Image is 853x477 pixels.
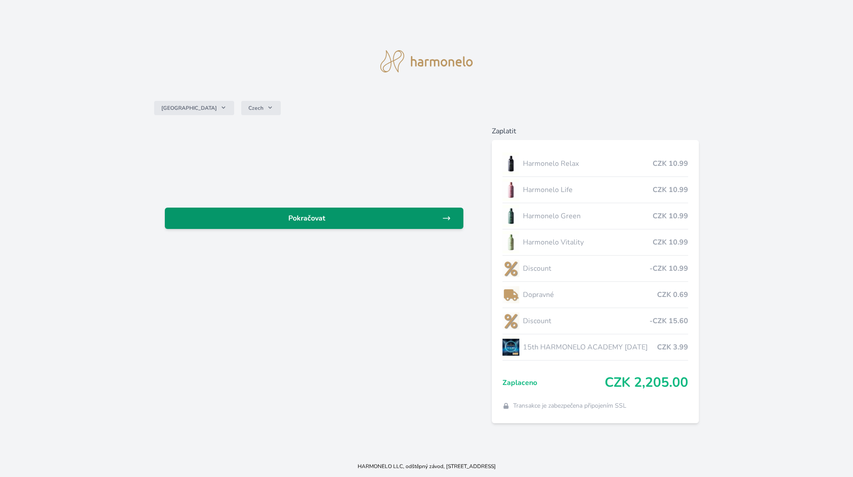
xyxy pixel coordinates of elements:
[502,179,519,201] img: CLEAN_LIFE_se_stinem_x-lo.jpg
[154,101,234,115] button: [GEOGRAPHIC_DATA]
[492,126,699,136] h6: Zaplatit
[523,237,653,248] span: Harmonelo Vitality
[657,342,688,353] span: CZK 3.99
[502,152,519,175] img: CLEAN_RELAX_se_stinem_x-lo.jpg
[502,231,519,253] img: CLEAN_VITALITY_se_stinem_x-lo.jpg
[657,289,688,300] span: CZK 0.69
[523,316,650,326] span: Discount
[165,208,463,229] a: Pokračovat
[172,213,442,224] span: Pokračovat
[241,101,281,115] button: Czech
[523,342,658,353] span: 15th HARMONELO ACADEMY [DATE]
[248,104,263,112] span: Czech
[523,211,653,221] span: Harmonelo Green
[380,50,473,72] img: logo.svg
[523,289,658,300] span: Dopravné
[653,211,688,221] span: CZK 10.99
[502,284,519,306] img: delivery-lo.png
[650,316,688,326] span: -CZK 15.60
[502,377,605,388] span: Zaplaceno
[653,184,688,195] span: CZK 10.99
[523,158,653,169] span: Harmonelo Relax
[653,237,688,248] span: CZK 10.99
[513,401,626,410] span: Transakce je zabezpečena připojením SSL
[523,184,653,195] span: Harmonelo Life
[605,375,688,391] span: CZK 2,205.00
[523,263,650,274] span: Discount
[161,104,217,112] span: [GEOGRAPHIC_DATA]
[502,205,519,227] img: CLEAN_GREEN_se_stinem_x-lo.jpg
[502,336,519,358] img: AKADEMIE_2025_virtual_1080x1080_ticket-lo.jpg
[502,310,519,332] img: discount-lo.png
[653,158,688,169] span: CZK 10.99
[502,257,519,280] img: discount-lo.png
[650,263,688,274] span: -CZK 10.99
